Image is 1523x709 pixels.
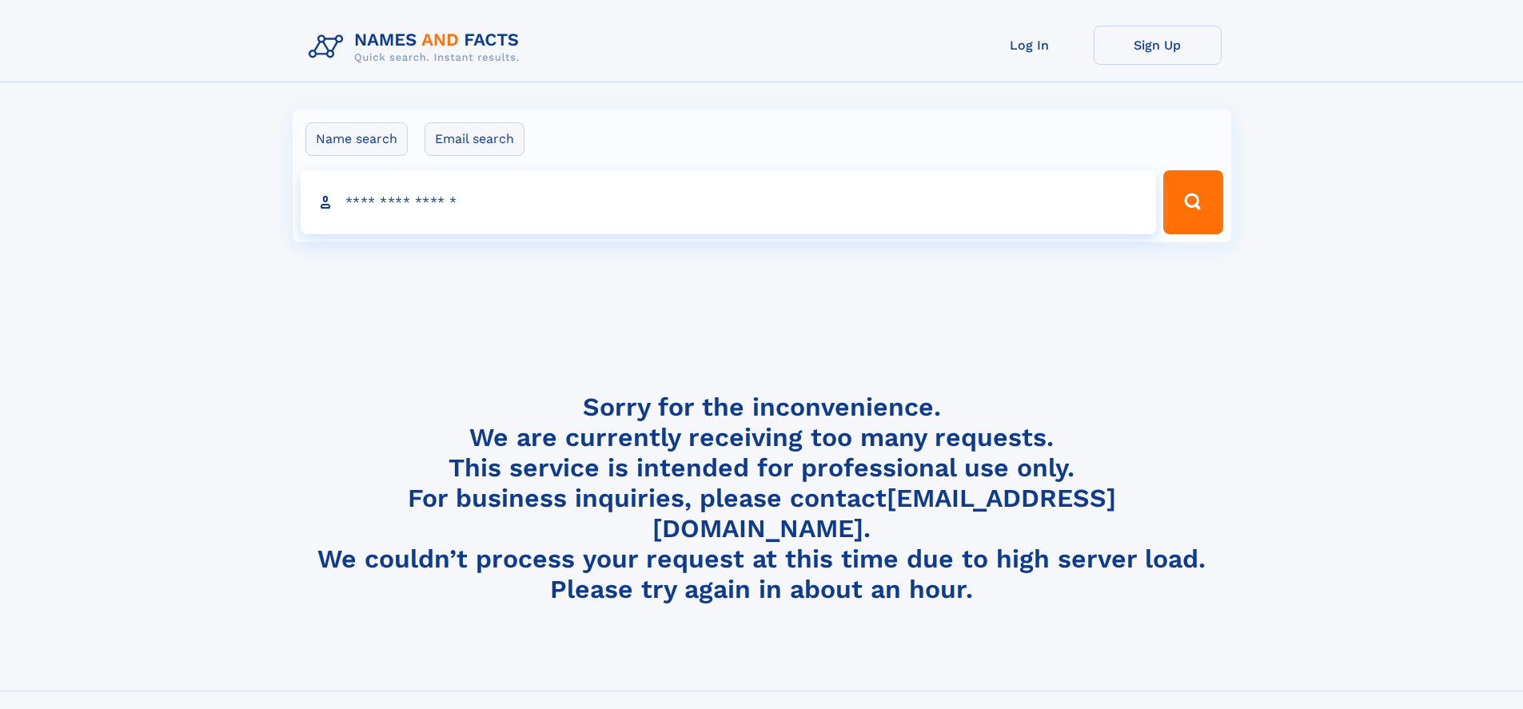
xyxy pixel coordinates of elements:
[652,483,1116,544] a: [EMAIL_ADDRESS][DOMAIN_NAME]
[302,392,1222,605] h4: Sorry for the inconvenience. We are currently receiving too many requests. This service is intend...
[425,122,524,156] label: Email search
[301,170,1157,234] input: search input
[966,26,1094,65] a: Log In
[1094,26,1222,65] a: Sign Up
[305,122,408,156] label: Name search
[302,26,532,69] img: Logo Names and Facts
[1163,170,1222,234] button: Search Button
